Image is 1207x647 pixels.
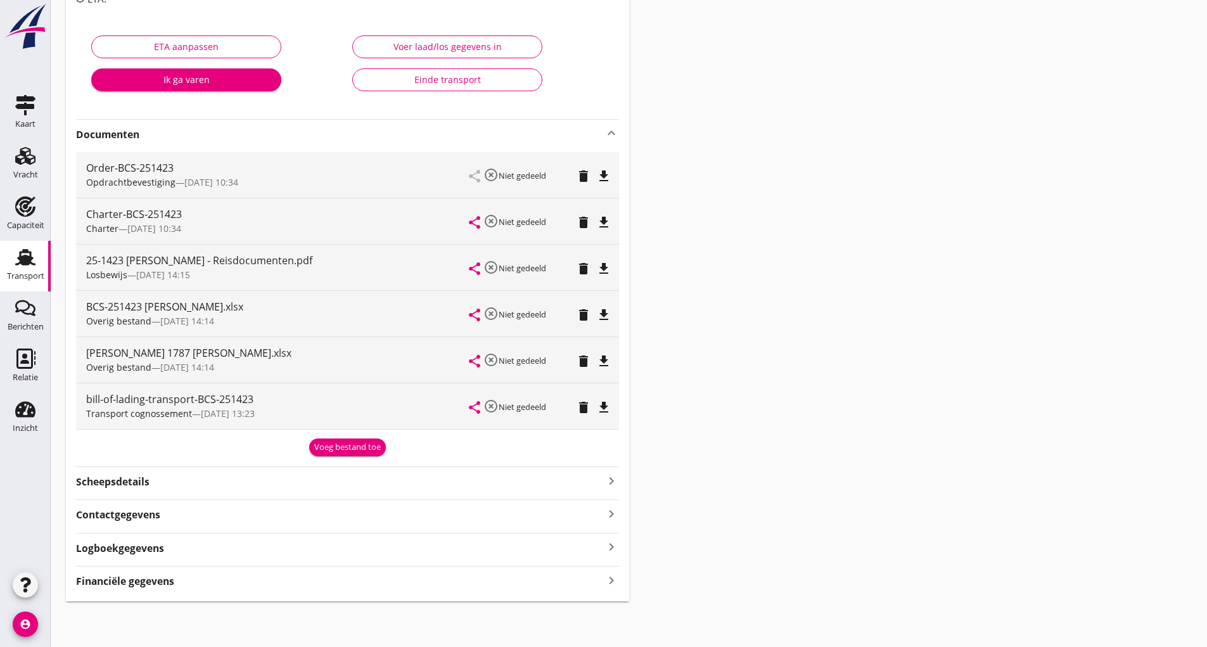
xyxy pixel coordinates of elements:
i: file_download [596,400,611,415]
i: highlight_off [483,167,499,183]
i: file_download [596,354,611,369]
div: — [86,314,469,328]
span: [DATE] 14:14 [160,315,214,327]
i: share [467,354,482,369]
div: — [86,361,469,374]
span: Losbewijs [86,269,127,281]
div: ETA aanpassen [102,40,271,53]
div: — [86,407,469,420]
div: 25-1423 [PERSON_NAME] - Reisdocumenten.pdf [86,253,469,268]
img: logo-small.a267ee39.svg [3,3,48,50]
i: highlight_off [483,214,499,229]
div: Berichten [8,323,44,331]
div: Relatie [13,373,38,381]
div: Voeg bestand toe [314,441,381,454]
span: Transport cognossement [86,407,192,420]
small: Niet gedeeld [499,355,546,366]
span: [DATE] 14:15 [136,269,190,281]
div: Vracht [13,170,38,179]
i: keyboard_arrow_right [604,572,619,589]
button: ETA aanpassen [91,35,281,58]
div: Kaart [15,120,35,128]
span: Overig bestand [86,361,151,373]
i: delete [576,215,591,230]
strong: Contactgegevens [76,508,160,522]
div: — [86,176,469,189]
div: Ik ga varen [101,73,271,86]
div: — [86,222,469,235]
div: Transport [7,272,44,280]
i: share [467,215,482,230]
i: share [467,400,482,415]
span: Opdrachtbevestiging [86,176,176,188]
button: Ik ga varen [91,68,281,91]
div: bill-of-lading-transport-BCS-251423 [86,392,469,407]
small: Niet gedeeld [499,262,546,274]
small: Niet gedeeld [499,216,546,227]
span: [DATE] 14:14 [160,361,214,373]
i: highlight_off [483,260,499,275]
i: share [467,261,482,276]
i: delete [576,261,591,276]
span: [DATE] 10:34 [184,176,238,188]
strong: Scheepsdetails [76,475,150,489]
span: [DATE] 13:23 [201,407,255,420]
small: Niet gedeeld [499,401,546,413]
i: highlight_off [483,306,499,321]
i: delete [576,307,591,323]
div: Charter-BCS-251423 [86,207,469,222]
span: Charter [86,222,118,234]
div: Capaciteit [7,221,44,229]
div: Order-BCS-251423 [86,160,469,176]
i: file_download [596,261,611,276]
i: keyboard_arrow_up [604,125,619,141]
div: BCS-251423 [PERSON_NAME].xlsx [86,299,469,314]
button: Voeg bestand toe [309,439,386,456]
strong: Financiële gegevens [76,574,174,589]
div: Inzicht [13,424,38,432]
i: delete [576,169,591,184]
i: highlight_off [483,399,499,414]
span: Overig bestand [86,315,151,327]
strong: Documenten [76,127,604,142]
button: Einde transport [352,68,542,91]
i: keyboard_arrow_right [604,539,619,556]
i: delete [576,400,591,415]
i: highlight_off [483,352,499,368]
span: [DATE] 10:34 [127,222,181,234]
button: Voer laad/los gegevens in [352,35,542,58]
div: Einde transport [363,73,532,86]
div: [PERSON_NAME] 1787 [PERSON_NAME].xlsx [86,345,469,361]
i: keyboard_arrow_right [604,505,619,522]
div: Voer laad/los gegevens in [363,40,532,53]
small: Niet gedeeld [499,170,546,181]
strong: Logboekgegevens [76,541,164,556]
i: file_download [596,215,611,230]
i: account_circle [13,612,38,637]
i: file_download [596,169,611,184]
i: share [467,307,482,323]
i: keyboard_arrow_right [604,472,619,489]
i: delete [576,354,591,369]
div: — [86,268,469,281]
i: file_download [596,307,611,323]
small: Niet gedeeld [499,309,546,320]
